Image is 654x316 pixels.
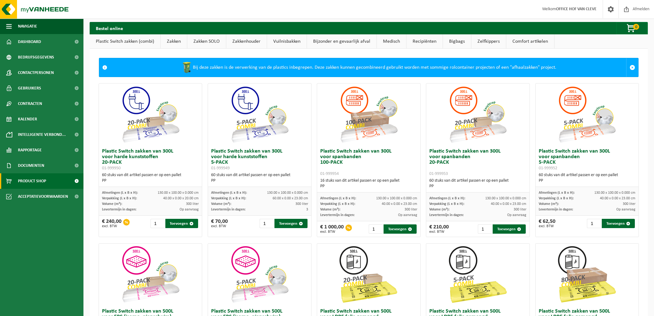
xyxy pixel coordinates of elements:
img: 01-999963 [447,244,509,305]
span: 300 liter [623,202,635,206]
span: Levertermijn in dagen: [211,208,245,211]
span: Dashboard [18,34,41,50]
span: Acceptatievoorwaarden [18,189,68,204]
span: Intelligente verbond... [18,127,66,142]
span: 40.00 x 0.00 x 23.00 cm [382,202,417,206]
span: 0 [633,24,639,30]
span: Volume (m³): [539,202,559,206]
span: Afmetingen (L x B x H): [539,191,575,195]
img: 01-999956 [120,244,181,305]
span: Levertermijn in dagen: [539,208,573,211]
span: Afmetingen (L x B x H): [429,197,465,200]
span: Kalender [18,111,37,127]
span: 01-999952 [539,166,557,171]
span: Contactpersonen [18,65,54,80]
span: 01-999950 [102,166,121,171]
div: € 210,00 [429,224,449,234]
div: € 62,50 [539,219,555,228]
a: Recipiënten [406,34,443,49]
span: 01-999953 [429,171,448,176]
span: 300 liter [514,208,526,211]
button: 0 [616,22,647,34]
span: Verpakking (L x B x H): [320,202,355,206]
span: Afmetingen (L x B x H): [320,197,356,200]
span: 3 [306,208,308,211]
h3: Plastic Switch zakken van 300L voor spanbanden 5-PACK [539,149,636,171]
div: 60 stuks van dit artikel passen er op een pallet [429,178,526,189]
span: excl. BTW [211,224,228,228]
div: PP [102,178,199,184]
div: PP [429,184,526,189]
span: Afmetingen (L x B x H): [102,191,138,195]
span: Verpakking (L x B x H): [102,197,137,200]
span: Contracten [18,96,42,111]
a: Sluit melding [626,58,638,77]
a: Bijzonder en gevaarlijk afval [307,34,376,49]
h2: Bestel online [90,22,129,34]
span: Verpakking (L x B x H): [539,197,574,200]
div: 60 stuks van dit artikel passen er op een pallet [539,172,636,184]
h3: Plastic Switch zakken van 300L voor spanbanden 100-PACK [320,149,417,176]
span: 130.00 x 100.00 x 0.000 cm [485,197,526,200]
img: 01-999953 [447,84,509,145]
div: € 70,00 [211,219,228,228]
strong: OFFICE HOF VAN CLEVE [556,7,597,11]
button: Toevoegen [384,224,417,234]
span: Volume (m³): [211,202,231,206]
span: 130.00 x 100.00 x 0.000 cm [376,197,417,200]
div: Bij deze zakken is de verwerking van de plastics inbegrepen. Deze zakken kunnen gecombineerd gebr... [110,58,626,77]
button: Toevoegen [165,219,198,228]
input: 1 [478,224,492,234]
a: Zakkenhouder [226,34,267,49]
input: 1 [260,219,274,228]
span: Bedrijfsgegevens [18,50,54,65]
span: Product Shop [18,173,46,189]
input: 1 [151,219,165,228]
span: Levertermijn in dagen: [429,213,464,217]
a: Medisch [377,34,406,49]
img: 01-999968 [556,244,618,305]
h3: Plastic Switch zakken van 300L voor spanbanden 20-PACK [429,149,526,176]
span: Op aanvraag [180,208,199,211]
div: PP [211,178,308,184]
span: 40.00 x 0.00 x 23.00 cm [600,197,635,200]
span: excl. BTW [320,230,344,234]
div: PP [320,184,417,189]
img: 01-999952 [556,84,618,145]
a: Bigbags [443,34,471,49]
span: 130.00 x 100.00 x 0.000 cm [267,191,308,195]
span: Volume (m³): [429,208,449,211]
span: Rapportage [18,142,42,158]
div: 60 stuks van dit artikel passen er op een pallet [102,172,199,184]
img: 01-999949 [229,84,291,145]
span: Levertermijn in dagen: [320,213,355,217]
span: Verpakking (L x B x H): [211,197,246,200]
span: excl. BTW [539,224,555,228]
span: 60.00 x 0.00 x 23.00 cm [273,197,308,200]
img: 01-999964 [338,244,400,305]
span: Op aanvraag [616,208,635,211]
span: 300 liter [186,202,199,206]
div: 16 stuks van dit artikel passen er op een pallet [320,178,417,189]
h3: Plastic Switch zakken van 300L voor harde kunststoffen 5-PACK [211,149,308,171]
span: Volume (m³): [320,208,340,211]
span: Op aanvraag [507,213,526,217]
div: € 1 000,00 [320,224,344,234]
button: Toevoegen [602,219,635,228]
img: 01-999950 [120,84,181,145]
a: Comfort artikelen [506,34,554,49]
span: 130.00 x 100.00 x 0.000 cm [158,191,199,195]
span: 01-999949 [211,166,230,171]
span: 130.00 x 100.00 x 0.000 cm [594,191,635,195]
input: 1 [369,224,383,234]
a: Plastic Switch zakken (combi) [90,34,160,49]
span: 40.00 x 0.00 x 23.00 cm [491,202,526,206]
input: 1 [587,219,601,228]
button: Toevoegen [274,219,308,228]
img: 01-999954 [338,84,400,145]
span: excl. BTW [102,224,121,228]
span: excl. BTW [429,230,449,234]
span: 300 liter [405,208,417,211]
a: Zakken [161,34,187,49]
span: Volume (m³): [102,202,122,206]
